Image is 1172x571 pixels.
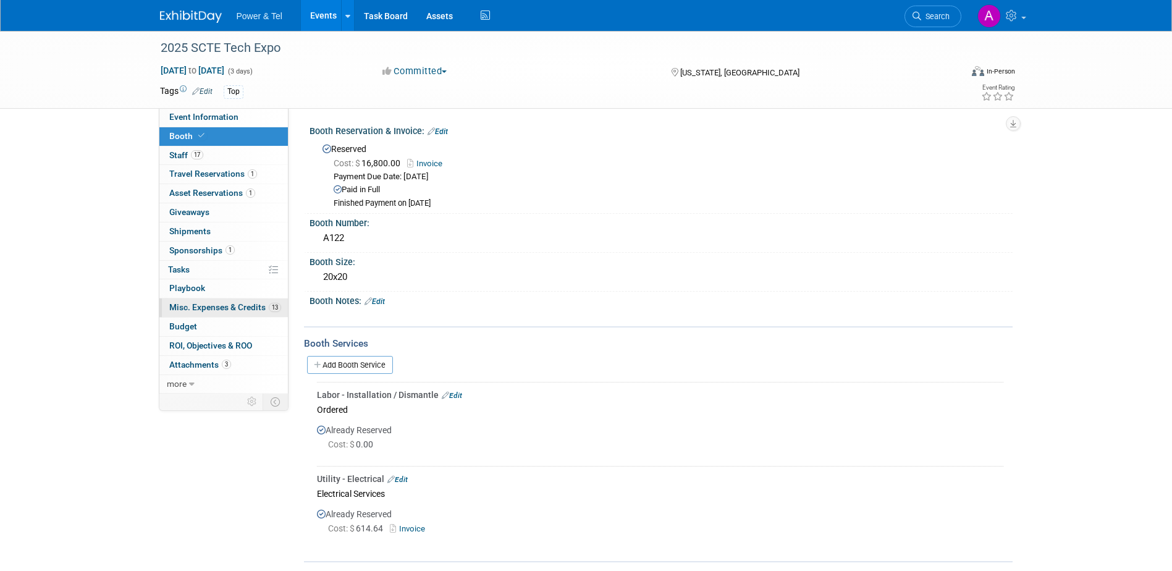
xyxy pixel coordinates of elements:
[334,171,1003,183] div: Payment Due Date: [DATE]
[191,150,203,159] span: 17
[237,11,282,21] span: Power & Tel
[169,302,281,312] span: Misc. Expenses & Credits
[317,485,1003,502] div: Electrical Services
[159,242,288,260] a: Sponsorships1
[365,297,385,306] a: Edit
[159,146,288,165] a: Staff17
[156,37,943,59] div: 2025 SCTE Tech Expo
[169,226,211,236] span: Shipments
[169,131,207,141] span: Booth
[317,473,1003,485] div: Utility - Electrical
[269,303,281,312] span: 13
[160,11,222,23] img: ExhibitDay
[888,64,1016,83] div: Event Format
[317,389,1003,401] div: Labor - Installation / Dismantle
[334,158,405,168] span: 16,800.00
[246,188,255,198] span: 1
[226,245,235,255] span: 1
[328,523,388,533] span: 614.64
[328,523,356,533] span: Cost: $
[328,439,378,449] span: 0.00
[310,253,1013,268] div: Booth Size:
[169,188,255,198] span: Asset Reservations
[159,375,288,394] a: more
[972,66,984,76] img: Format-Inperson.png
[159,318,288,336] a: Budget
[187,66,198,75] span: to
[167,379,187,389] span: more
[319,229,1003,248] div: A122
[977,4,1001,28] img: Alina Dorion
[680,68,799,77] span: [US_STATE], [GEOGRAPHIC_DATA]
[169,360,231,370] span: Attachments
[224,85,243,98] div: Top
[159,165,288,184] a: Travel Reservations1
[248,169,257,179] span: 1
[159,298,288,317] a: Misc. Expenses & Credits13
[310,292,1013,308] div: Booth Notes:
[159,222,288,241] a: Shipments
[168,264,190,274] span: Tasks
[304,337,1013,350] div: Booth Services
[428,127,448,136] a: Edit
[378,65,452,78] button: Committed
[169,207,209,217] span: Giveaways
[222,360,231,369] span: 3
[169,112,238,122] span: Event Information
[159,337,288,355] a: ROI, Objectives & ROO
[317,401,1003,418] div: Ordered
[981,85,1014,91] div: Event Rating
[159,356,288,374] a: Attachments3
[159,203,288,222] a: Giveaways
[317,502,1003,546] div: Already Reserved
[169,169,257,179] span: Travel Reservations
[904,6,961,27] a: Search
[159,184,288,203] a: Asset Reservations1
[160,85,213,99] td: Tags
[390,524,430,533] a: Invoice
[159,279,288,298] a: Playbook
[169,150,203,160] span: Staff
[263,394,288,410] td: Toggle Event Tabs
[334,158,361,168] span: Cost: $
[169,245,235,255] span: Sponsorships
[169,340,252,350] span: ROI, Objectives & ROO
[407,159,449,168] a: Invoice
[328,439,356,449] span: Cost: $
[319,140,1003,209] div: Reserved
[442,391,462,400] a: Edit
[387,475,408,484] a: Edit
[334,198,1003,209] div: Finished Payment on [DATE]
[242,394,263,410] td: Personalize Event Tab Strip
[160,65,225,76] span: [DATE] [DATE]
[159,261,288,279] a: Tasks
[169,283,205,293] span: Playbook
[986,67,1015,76] div: In-Person
[192,87,213,96] a: Edit
[159,127,288,146] a: Booth
[307,356,393,374] a: Add Booth Service
[169,321,197,331] span: Budget
[227,67,253,75] span: (3 days)
[310,122,1013,138] div: Booth Reservation & Invoice:
[334,184,1003,196] div: Paid in Full
[921,12,950,21] span: Search
[317,418,1003,462] div: Already Reserved
[310,214,1013,229] div: Booth Number:
[319,268,1003,287] div: 20x20
[198,132,204,139] i: Booth reservation complete
[159,108,288,127] a: Event Information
